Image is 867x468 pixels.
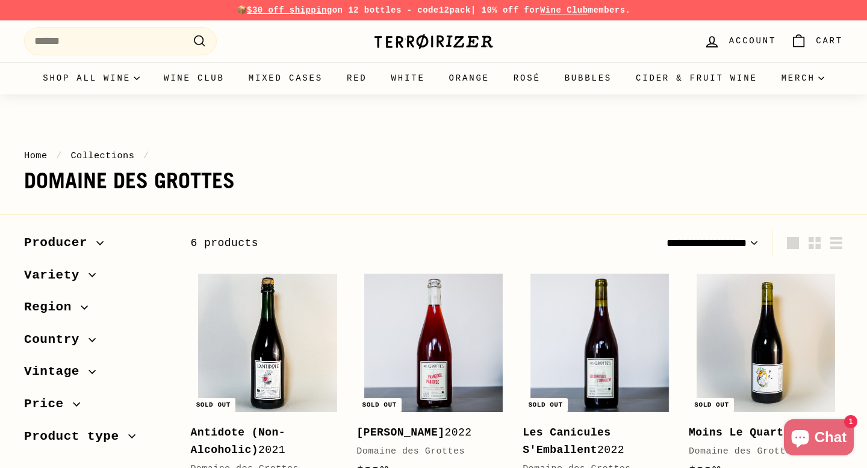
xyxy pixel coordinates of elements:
[247,5,332,15] span: $30 off shipping
[523,426,611,456] b: Les Canicules S'Emballent
[523,398,567,412] div: Sold out
[191,398,235,412] div: Sold out
[689,424,831,442] div: 2021
[356,445,499,459] div: Domaine des Grottes
[237,62,335,94] a: Mixed Cases
[780,419,857,458] inbox-online-store-chat: Shopify online store chat
[24,362,89,382] span: Vintage
[31,62,152,94] summary: Shop all wine
[24,423,171,456] button: Product type
[335,62,379,94] a: Red
[24,4,843,17] p: 📦 on 12 bottles - code | 10% off for members.
[24,233,96,253] span: Producer
[502,62,553,94] a: Rosé
[356,426,444,439] b: [PERSON_NAME]
[24,265,89,286] span: Variety
[523,424,665,459] div: 2022
[624,62,769,94] a: Cider & Fruit Wine
[729,34,776,48] span: Account
[24,391,171,423] button: Price
[439,5,471,15] strong: 12pack
[540,5,588,15] a: Wine Club
[70,150,134,161] a: Collections
[437,62,502,94] a: Orange
[24,149,843,163] nav: breadcrumbs
[152,62,237,94] a: Wine Club
[689,398,733,412] div: Sold out
[24,394,73,414] span: Price
[190,235,517,252] div: 6 products
[24,330,89,350] span: Country
[24,294,171,327] button: Region
[24,426,128,447] span: Product type
[190,426,285,456] b: Antidote (Non-Alcoholic)
[553,62,624,94] a: Bubbles
[816,34,843,48] span: Cart
[783,23,850,59] a: Cart
[24,327,171,359] button: Country
[24,359,171,391] button: Vintage
[689,426,784,439] b: Moins Le Quart
[24,262,171,295] button: Variety
[140,150,152,161] span: /
[356,424,499,442] div: 2022
[379,62,437,94] a: White
[190,424,332,459] div: 2021
[769,62,836,94] summary: Merch
[689,445,831,459] div: Domaine des Grottes
[358,398,402,412] div: Sold out
[24,150,48,161] a: Home
[24,230,171,262] button: Producer
[24,297,81,318] span: Region
[53,150,65,161] span: /
[697,23,783,59] a: Account
[24,169,843,193] h1: Domaine des Grottes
